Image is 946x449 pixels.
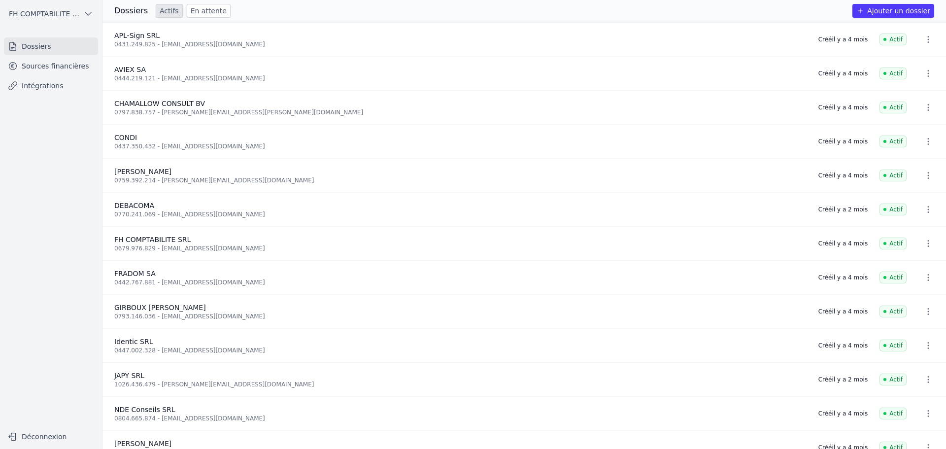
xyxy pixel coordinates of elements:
div: Créé il y a 4 mois [818,274,868,281]
div: 0431.249.825 - [EMAIL_ADDRESS][DOMAIN_NAME] [114,40,807,48]
span: DEBACOMA [114,202,154,209]
a: Sources financières [4,57,98,75]
div: Créé il y a 4 mois [818,342,868,349]
span: AVIEX SA [114,66,146,73]
div: 0679.976.829 - [EMAIL_ADDRESS][DOMAIN_NAME] [114,244,807,252]
span: GIRBOUX [PERSON_NAME] [114,304,206,311]
span: FH COMPTABILITE SRL [9,9,79,19]
span: Actif [879,306,907,317]
span: Actif [879,374,907,385]
div: 0437.350.432 - [EMAIL_ADDRESS][DOMAIN_NAME] [114,142,807,150]
div: Créé il y a 4 mois [818,308,868,315]
a: Actifs [156,4,183,18]
span: FH COMPTABILITE SRL [114,236,191,243]
div: Créé il y a 4 mois [818,240,868,247]
span: Actif [879,238,907,249]
div: Créé il y a 4 mois [818,69,868,77]
div: Créé il y a 4 mois [818,35,868,43]
span: Actif [879,68,907,79]
span: Identic SRL [114,338,153,345]
span: [PERSON_NAME] [114,168,171,175]
span: NDE Conseils SRL [114,406,175,414]
span: Actif [879,340,907,351]
span: Actif [879,408,907,419]
div: 0442.767.881 - [EMAIL_ADDRESS][DOMAIN_NAME] [114,278,807,286]
div: 0759.392.214 - [PERSON_NAME][EMAIL_ADDRESS][DOMAIN_NAME] [114,176,807,184]
div: 1026.436.479 - [PERSON_NAME][EMAIL_ADDRESS][DOMAIN_NAME] [114,380,807,388]
span: Actif [879,170,907,181]
div: Créé il y a 2 mois [818,206,868,213]
span: Actif [879,34,907,45]
div: Créé il y a 4 mois [818,410,868,417]
div: Créé il y a 2 mois [818,376,868,383]
span: JAPY SRL [114,372,144,380]
div: 0804.665.874 - [EMAIL_ADDRESS][DOMAIN_NAME] [114,414,807,422]
button: FH COMPTABILITE SRL [4,6,98,22]
a: En attente [187,4,231,18]
span: Actif [879,204,907,215]
span: FRADOM SA [114,270,156,277]
span: [PERSON_NAME] [114,440,171,448]
span: APL-Sign SRL [114,32,160,39]
h3: Dossiers [114,5,148,17]
span: CONDI [114,134,137,141]
span: Actif [879,136,907,147]
a: Dossiers [4,37,98,55]
div: Créé il y a 4 mois [818,104,868,111]
div: Créé il y a 4 mois [818,172,868,179]
a: Intégrations [4,77,98,95]
div: 0793.146.036 - [EMAIL_ADDRESS][DOMAIN_NAME] [114,312,807,320]
span: Actif [879,102,907,113]
button: Déconnexion [4,429,98,445]
div: 0770.241.069 - [EMAIL_ADDRESS][DOMAIN_NAME] [114,210,807,218]
span: CHAMALLOW CONSULT BV [114,100,205,107]
div: 0447.002.328 - [EMAIL_ADDRESS][DOMAIN_NAME] [114,346,807,354]
div: 0444.219.121 - [EMAIL_ADDRESS][DOMAIN_NAME] [114,74,807,82]
div: Créé il y a 4 mois [818,138,868,145]
span: Actif [879,272,907,283]
div: 0797.838.757 - [PERSON_NAME][EMAIL_ADDRESS][PERSON_NAME][DOMAIN_NAME] [114,108,807,116]
button: Ajouter un dossier [852,4,934,18]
